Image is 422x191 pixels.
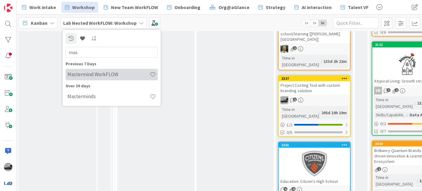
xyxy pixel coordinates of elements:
span: 1x [302,20,310,26]
div: 1561 [279,142,350,148]
div: 1561Education: Citizen's High School [279,142,350,185]
img: jB [4,163,12,171]
span: 2 [284,187,287,191]
div: 133d 2h 22m [322,58,348,65]
div: Over 30 days [66,83,158,89]
span: : [417,177,418,184]
div: SH [279,45,350,53]
span: : [321,58,322,65]
a: Talent VF [337,2,372,13]
a: Org@aGlance [206,2,253,13]
h4: Mastermind WorkFLOW [67,71,150,77]
span: Talent VF [348,4,368,11]
a: Work intake [18,2,60,13]
div: VD [374,87,382,95]
span: 1 / 2 [287,122,292,128]
input: Search for boards... [66,47,158,57]
span: 0/7 [380,128,386,134]
span: New Team WorkFLOW [111,4,158,11]
span: Onboarding [174,4,200,11]
h4: Masterminds [67,93,150,99]
input: Quick Filter... [333,18,378,28]
div: Time in [GEOGRAPHIC_DATA] [374,174,417,187]
div: 3337 [279,76,350,81]
span: 0 / 2 [380,121,386,127]
div: Previous 7 Days [66,60,158,67]
div: Time in [GEOGRAPHIC_DATA] [281,106,319,119]
div: 205d 19h 19m [320,109,348,116]
span: Org@aGlance [219,4,249,11]
span: 0/8 [380,29,386,35]
img: avatar [4,179,12,187]
a: Workshop [61,2,98,13]
span: 0/5 [287,129,292,136]
a: Strategy [255,2,289,13]
div: jB [279,96,350,104]
img: SH [281,45,288,53]
span: : [407,112,408,118]
span: 1 [293,98,297,102]
div: Time in [GEOGRAPHIC_DATA] [374,96,415,110]
span: AI interaction [302,4,332,11]
span: 3x [319,20,327,26]
a: Onboarding [164,2,204,13]
img: Visit kanbanzone.com [4,4,12,12]
span: Strategy [266,4,285,11]
div: Project Costing Tool with custom branding solution [279,81,350,95]
span: Work intake [29,4,56,11]
img: jB [281,96,288,104]
span: 7 [387,88,391,92]
b: Lab Nested WorkFLOW: Workshop [63,20,137,26]
span: : [319,109,320,116]
span: 2 [395,88,399,92]
div: Skills/Capabilities [374,112,407,118]
span: 2x [310,20,319,26]
div: Time in [GEOGRAPHIC_DATA] [281,55,321,68]
div: 3337 [281,76,350,81]
div: 1/2 [279,121,350,129]
a: AI interaction [291,2,335,13]
a: New Team WorkFLOW [100,2,162,13]
div: Education: Citizen's High School [279,177,350,185]
span: Kanban [31,19,47,27]
span: 4 [292,187,296,191]
span: 1 [377,167,381,171]
span: Workshop [72,4,95,11]
div: 3337Project Costing Tool with custom branding solution [279,76,350,95]
div: 1561 [281,143,350,147]
span: 1 [293,46,297,50]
